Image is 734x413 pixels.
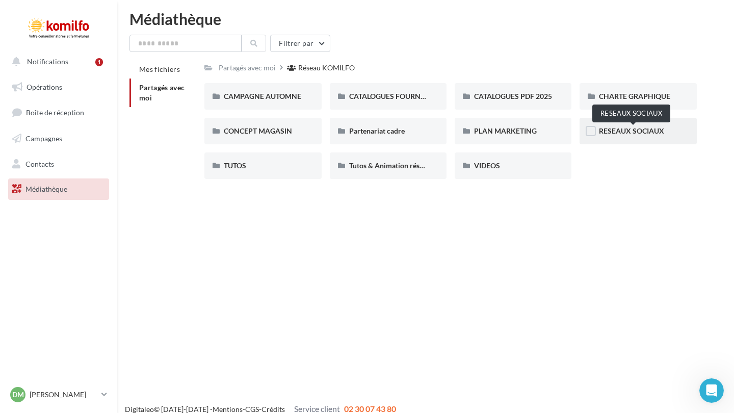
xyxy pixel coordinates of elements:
span: Opérations [27,83,62,91]
b: Gérer mon compte > [39,204,152,223]
span: Tutos & Animation réseau [349,161,431,170]
a: Remplir mes infos [39,243,128,264]
a: Médiathèque [6,178,111,200]
span: TUTOS [224,161,246,170]
span: Campagnes [25,134,62,143]
span: Contacts [25,159,54,168]
div: Vérifiez vos champs de personnalisation [39,350,173,370]
a: Contacts [6,153,111,175]
span: Mes fichiers [139,65,180,73]
a: Opérations [6,76,111,98]
a: [EMAIL_ADDRESS][DOMAIN_NAME] [44,90,187,100]
div: Suivez ce pas à pas et si besoin, écrivez-nous à [14,77,190,101]
span: DM [12,390,24,400]
button: Filtrer par [270,35,330,52]
div: Aller dans l'onglet " ". [39,203,177,235]
span: CHARTE GRAPHIQUE [599,92,670,100]
button: go back [7,4,26,23]
span: Médiathèque [25,185,67,193]
span: CAMPAGNE AUTOMNE [224,92,301,100]
span: Boîte de réception [26,108,84,117]
div: Renseignez un moyen de paiement [39,311,173,321]
div: RESEAUX SOCIAUX [592,105,670,122]
button: Notifications 1 [6,51,107,72]
div: 2Renseignez un moyen de paiement [19,307,185,324]
div: Réseau KOMILFO [298,63,355,73]
span: Partagés avec moi [139,83,185,102]
a: Boîte de réception [6,101,111,123]
span: PLAN MARKETING [474,126,537,135]
span: Partenariat cadre [349,126,405,135]
span: VIDEOS [474,161,500,170]
div: Partagés avec moi [219,63,276,73]
div: Service-Client de Digitaleo [66,111,159,121]
span: CATALOGUES PDF 2025 [474,92,552,100]
span: CONCEPT MAGASIN [224,126,292,135]
span: RESEAUX SOCIAUX [599,126,664,135]
button: Marquer comme terminée [39,285,143,295]
div: Remplir mes infos [39,235,177,264]
span: Notifications [27,57,68,66]
div: Médiathèque [129,11,722,27]
div: 1Renseignez vos informations obligatoires [19,175,185,199]
span: CATALOGUES FOURNISSEURS - PRODUITS 2025 [349,92,507,100]
iframe: Intercom live chat [699,378,724,403]
a: Campagnes [6,128,111,149]
a: DM [PERSON_NAME] [8,385,109,404]
b: Informations personnelles [39,215,132,234]
div: Renseignez vos informations obligatoires [39,178,173,199]
img: Profile image for Service-Client [45,108,62,124]
p: Environ 12 minutes [124,135,194,146]
p: [PERSON_NAME] [30,390,97,400]
div: 3Vérifiez vos champs de personnalisation [19,346,185,370]
p: 5 étapes [10,135,41,146]
div: Débuter avec les campagnes publicitaires [14,40,190,77]
div: 1 [95,58,103,66]
div: Fermer [179,5,197,23]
